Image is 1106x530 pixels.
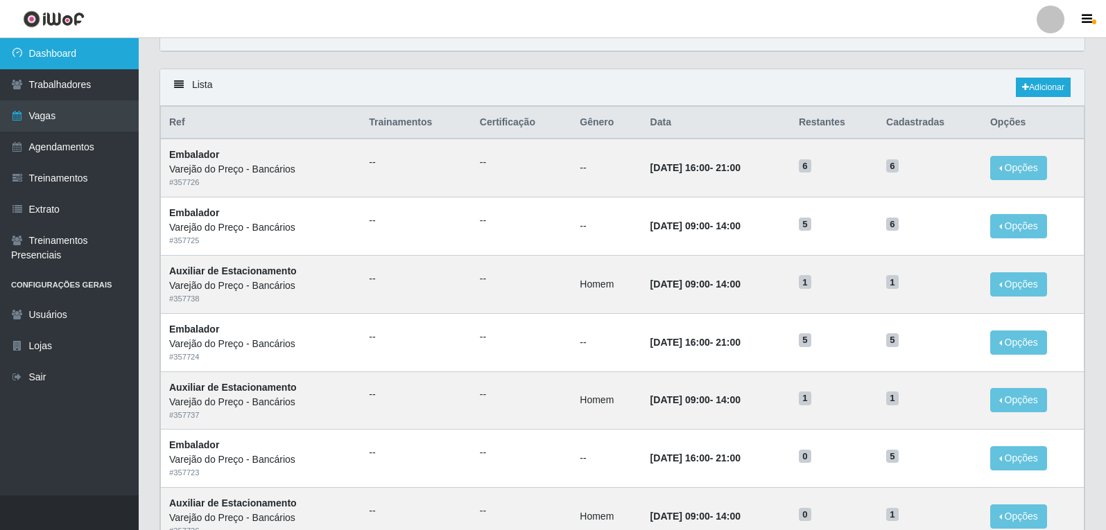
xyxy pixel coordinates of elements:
[990,388,1047,412] button: Opções
[169,265,297,276] strong: Auxiliar de Estacionamento
[799,218,811,231] span: 5
[650,337,741,348] strong: -
[650,452,710,463] time: [DATE] 16:00
[982,107,1085,139] th: Opções
[169,149,219,160] strong: Embalador
[472,107,572,139] th: Certificação
[716,279,741,290] time: 14:00
[480,387,564,402] ul: --
[161,107,361,139] th: Ref
[886,275,899,289] span: 1
[1016,78,1071,97] a: Adicionar
[886,218,899,231] span: 6
[716,511,741,522] time: 14:00
[169,324,219,335] strong: Embalador
[650,220,710,231] time: [DATE] 09:00
[480,213,564,228] ul: --
[160,69,1085,106] div: Lista
[642,107,790,139] th: Data
[886,333,899,347] span: 5
[799,333,811,347] span: 5
[369,155,463,170] ul: --
[361,107,472,139] th: Trainamentos
[650,394,710,405] time: [DATE] 09:00
[369,272,463,286] ul: --
[886,450,899,463] span: 5
[169,293,352,305] div: # 357738
[480,272,564,286] ul: --
[650,279,710,290] time: [DATE] 09:00
[480,330,564,344] ul: --
[799,391,811,405] span: 1
[369,330,463,344] ul: --
[650,511,741,522] strong: -
[716,220,741,231] time: 14:00
[571,430,641,488] td: --
[169,220,352,235] div: Varejão do Preço - Bancários
[169,207,219,218] strong: Embalador
[169,439,219,450] strong: Embalador
[650,394,741,405] strong: -
[990,330,1047,355] button: Opções
[716,337,741,348] time: 21:00
[169,235,352,247] div: # 357725
[650,162,741,173] strong: -
[990,272,1047,297] button: Opções
[886,159,899,173] span: 6
[799,159,811,173] span: 6
[990,446,1047,470] button: Opções
[878,107,982,139] th: Cadastradas
[799,508,811,522] span: 0
[990,156,1047,180] button: Opções
[886,508,899,522] span: 1
[169,497,297,509] strong: Auxiliar de Estacionamento
[716,394,741,405] time: 14:00
[716,162,741,173] time: 21:00
[169,511,352,525] div: Varejão do Preço - Bancários
[480,504,564,518] ul: --
[169,351,352,363] div: # 357724
[790,107,878,139] th: Restantes
[571,255,641,313] td: Homem
[990,214,1047,238] button: Opções
[169,452,352,467] div: Varejão do Preço - Bancários
[650,220,741,231] strong: -
[369,213,463,228] ul: --
[169,409,352,421] div: # 357737
[369,445,463,460] ul: --
[169,279,352,293] div: Varejão do Preço - Bancários
[650,511,710,522] time: [DATE] 09:00
[369,387,463,402] ul: --
[169,162,352,177] div: Varejão do Preço - Bancários
[480,155,564,170] ul: --
[650,452,741,463] strong: -
[799,450,811,463] span: 0
[169,177,352,188] div: # 357726
[23,10,85,28] img: CoreUI Logo
[650,162,710,173] time: [DATE] 16:00
[169,337,352,351] div: Varejão do Preço - Bancários
[369,504,463,518] ul: --
[650,337,710,348] time: [DATE] 16:00
[799,275,811,289] span: 1
[571,371,641,430] td: Homem
[571,107,641,139] th: Gênero
[650,279,741,290] strong: -
[571,313,641,371] td: --
[990,504,1047,529] button: Opções
[169,395,352,409] div: Varejão do Preço - Bancários
[571,197,641,256] td: --
[716,452,741,463] time: 21:00
[480,445,564,460] ul: --
[886,391,899,405] span: 1
[169,382,297,393] strong: Auxiliar de Estacionamento
[571,139,641,197] td: --
[169,467,352,479] div: # 357723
